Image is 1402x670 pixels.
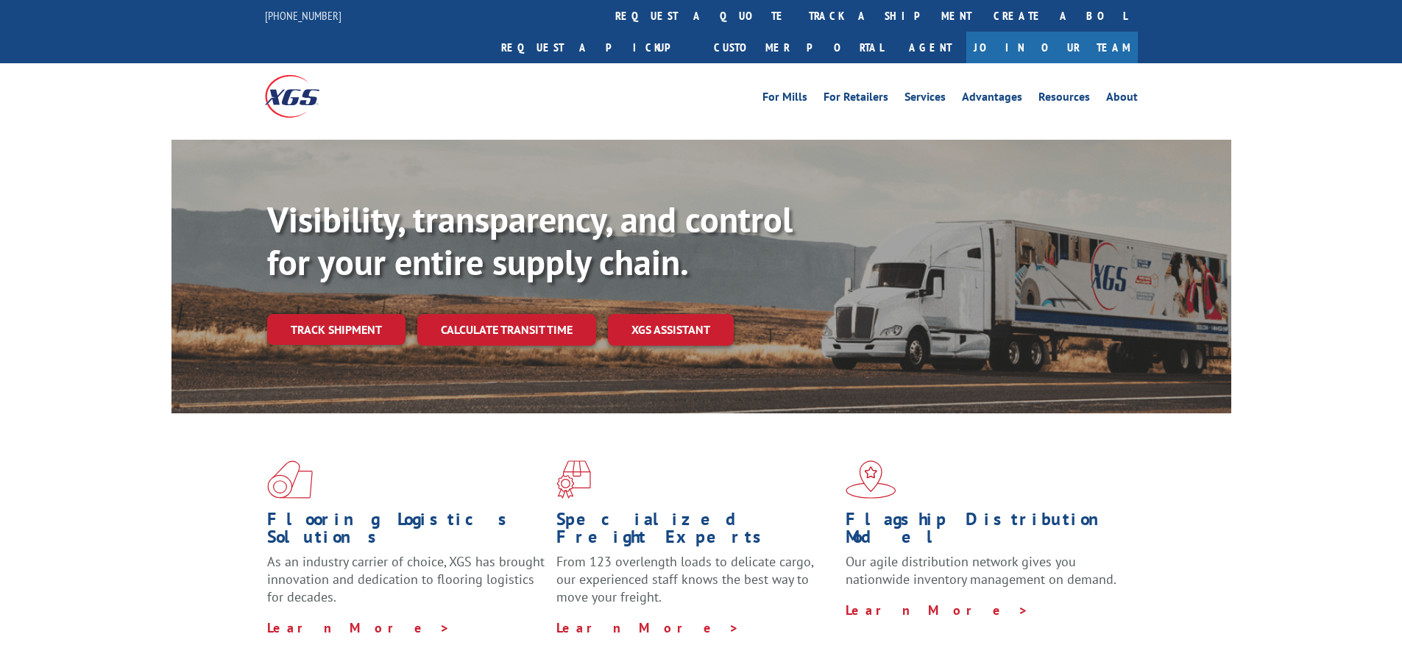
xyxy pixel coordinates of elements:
a: For Mills [762,91,807,107]
b: Visibility, transparency, and control for your entire supply chain. [267,196,793,285]
a: Calculate transit time [417,314,596,346]
img: xgs-icon-flagship-distribution-model-red [846,460,896,499]
a: Customer Portal [703,32,894,63]
a: Join Our Team [966,32,1138,63]
span: Our agile distribution network gives you nationwide inventory management on demand. [846,553,1116,588]
a: Learn More > [846,602,1029,619]
a: Track shipment [267,314,406,345]
a: Resources [1038,91,1090,107]
h1: Flooring Logistics Solutions [267,510,545,553]
h1: Flagship Distribution Model [846,510,1124,553]
img: xgs-icon-total-supply-chain-intelligence-red [267,460,313,499]
a: Learn More > [267,619,450,636]
p: From 123 overlength loads to delicate cargo, our experienced staff knows the best way to move you... [556,553,835,619]
a: Services [904,91,946,107]
img: xgs-icon-focused-on-flooring-red [556,460,591,499]
a: About [1106,91,1138,107]
a: Learn More > [556,619,740,636]
a: Request a pickup [490,32,703,63]
a: For Retailers [824,91,888,107]
span: As an industry carrier of choice, XGS has brought innovation and dedication to flooring logistics... [267,553,545,605]
h1: Specialized Freight Experts [556,510,835,553]
a: XGS ASSISTANT [608,314,734,346]
a: [PHONE_NUMBER] [265,8,341,23]
a: Agent [894,32,966,63]
a: Advantages [962,91,1022,107]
